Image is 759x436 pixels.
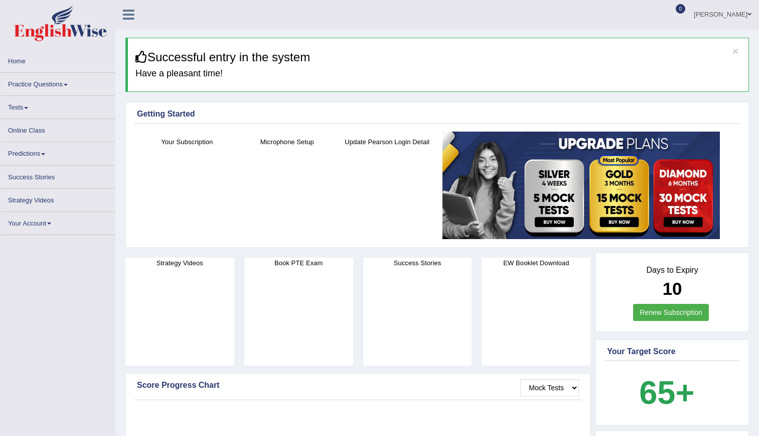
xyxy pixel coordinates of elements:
h3: Successful entry in the system [135,51,741,64]
a: Your Account [1,212,115,232]
div: Getting Started [137,108,737,120]
h4: Strategy Videos [125,258,234,268]
a: Renew Subscription [633,304,709,321]
a: Success Stories [1,166,115,185]
h4: Days to Expiry [607,266,737,275]
span: 0 [676,4,686,14]
b: 10 [663,279,682,298]
h4: Book PTE Exam [244,258,353,268]
button: × [732,46,738,56]
a: Strategy Videos [1,189,115,208]
img: small5.jpg [442,132,720,239]
a: Predictions [1,142,115,162]
a: Practice Questions [1,73,115,92]
div: Score Progress Chart [137,379,579,391]
h4: Success Stories [363,258,472,268]
a: Home [1,50,115,69]
div: Your Target Score [607,346,737,358]
a: Tests [1,96,115,116]
h4: Have a pleasant time! [135,69,741,79]
b: 65+ [639,374,694,411]
h4: Update Pearson Login Detail [342,137,432,147]
a: Online Class [1,119,115,139]
h4: Your Subscription [142,137,232,147]
h4: Microphone Setup [242,137,333,147]
h4: EW Booklet Download [482,258,590,268]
